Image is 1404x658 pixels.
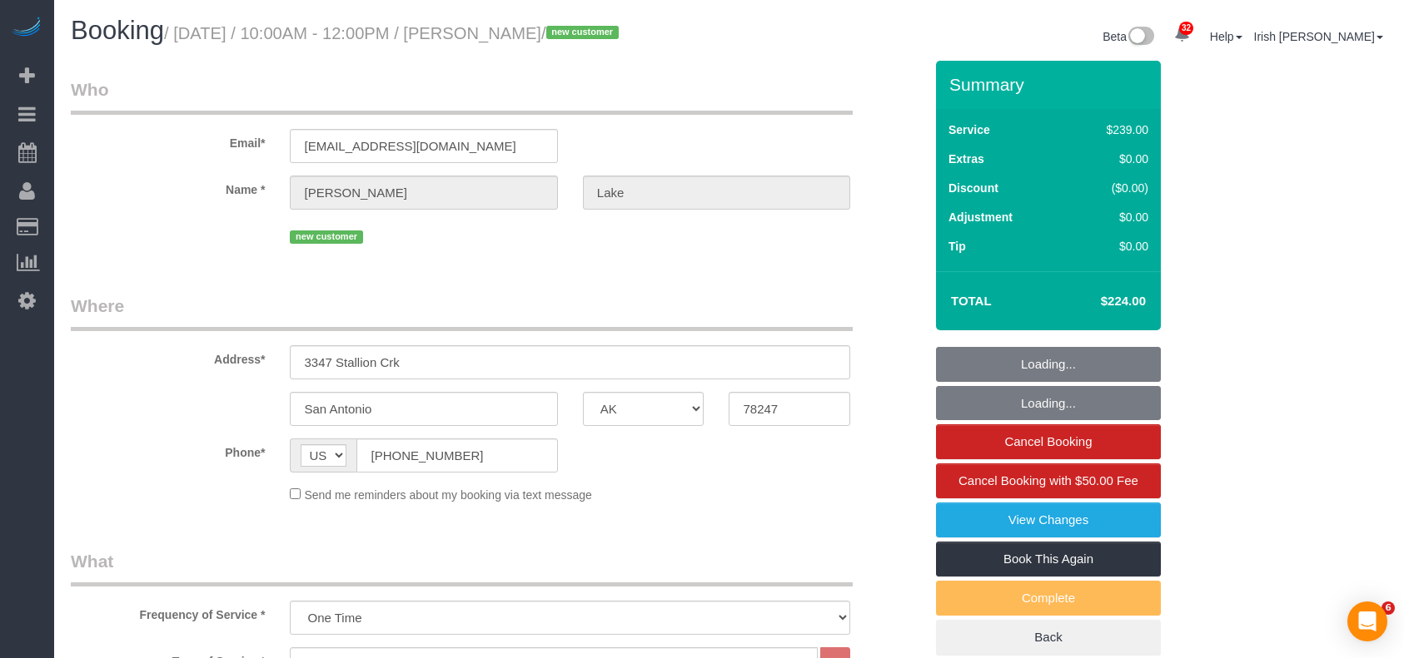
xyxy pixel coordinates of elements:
h4: $224.00 [1051,294,1146,309]
span: / [541,24,624,42]
a: Irish [PERSON_NAME] [1254,30,1383,43]
a: Book This Again [936,542,1161,576]
a: Cancel Booking [936,424,1161,459]
label: Phone* [58,438,277,461]
a: Back [936,620,1161,655]
a: Help [1210,30,1242,43]
span: Booking [71,16,164,45]
input: Email* [290,129,557,163]
h3: Summary [949,75,1153,94]
label: Address* [58,345,277,368]
label: Name * [58,176,277,198]
strong: Total [951,294,992,308]
a: Cancel Booking with $50.00 Fee [936,463,1161,498]
a: View Changes [936,502,1161,537]
span: Cancel Booking with $50.00 Fee [958,473,1138,487]
a: 32 [1166,17,1198,53]
label: Tip [948,238,966,255]
label: Frequency of Service * [58,601,277,623]
label: Discount [948,180,998,196]
span: 32 [1179,22,1193,35]
a: Beta [1103,30,1154,43]
input: First Name* [290,176,557,210]
div: $239.00 [1071,121,1148,138]
legend: Who [71,77,853,115]
div: $0.00 [1071,238,1148,255]
small: / [DATE] / 10:00AM - 12:00PM / [PERSON_NAME] [164,24,624,42]
div: $0.00 [1071,151,1148,167]
label: Extras [948,151,984,167]
img: Automaid Logo [10,17,43,40]
input: Phone* [356,438,557,472]
input: City* [290,392,557,426]
img: New interface [1127,27,1154,48]
div: Open Intercom Messenger [1347,601,1387,641]
span: new customer [546,26,619,39]
label: Adjustment [948,209,1013,225]
span: new customer [290,230,362,244]
div: ($0.00) [1071,180,1148,196]
span: Send me reminders about my booking via text message [304,488,592,502]
label: Email* [58,129,277,151]
input: Zip Code* [729,392,850,426]
legend: Where [71,294,853,331]
input: Last Name* [583,176,850,210]
span: 6 [1382,601,1395,615]
legend: What [71,549,853,586]
label: Service [948,121,990,138]
div: $0.00 [1071,209,1148,225]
